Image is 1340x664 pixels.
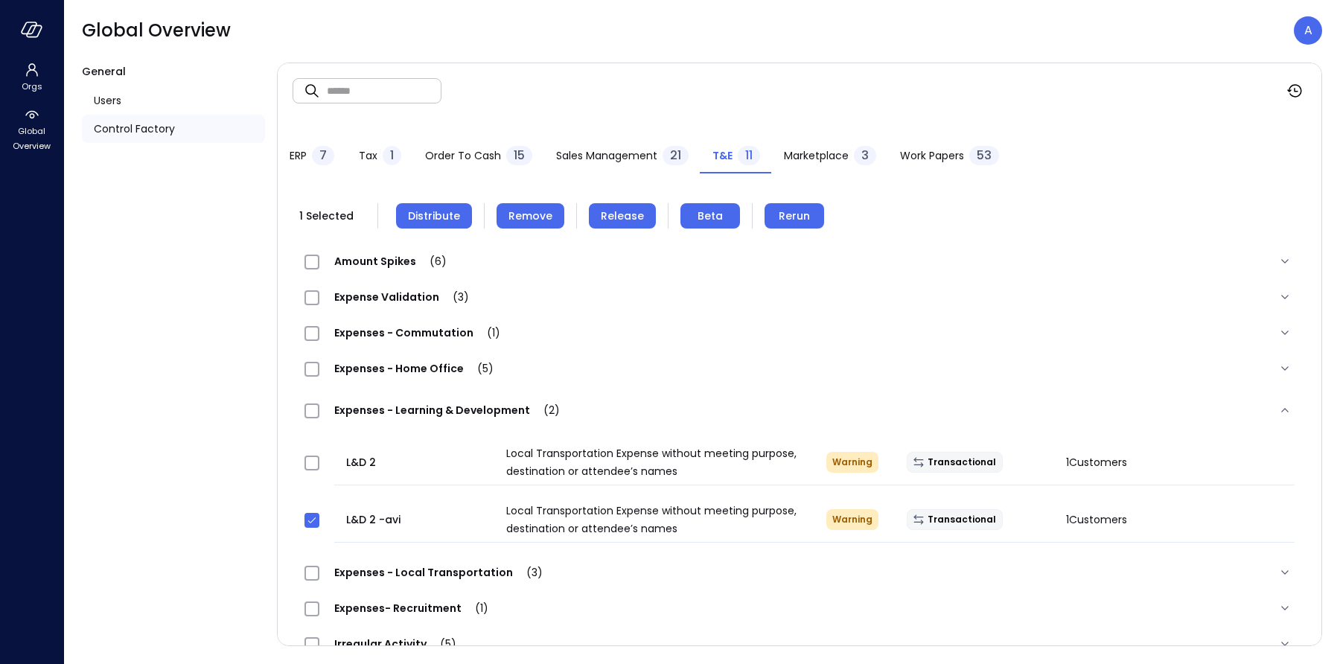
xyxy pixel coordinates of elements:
span: Amount Spikes [319,254,462,269]
span: (3) [513,565,543,580]
span: Remove [508,208,552,224]
span: Expense Validation [319,290,484,304]
div: Expenses - Home Office(5) [293,351,1306,386]
span: Expenses - Home Office [319,361,508,376]
span: General [82,64,126,79]
span: Expenses - Learning & Development [319,403,575,418]
span: 11 [745,147,753,164]
span: Distribute [408,208,460,224]
button: Rerun [765,203,824,229]
span: Local Transportation Expense without meeting purpose, destination or attendee’s names [506,446,797,479]
div: Expenses - Local Transportation(3) [293,555,1306,590]
a: Control Factory [82,115,265,143]
span: Tax [359,147,377,164]
button: Distribute [396,203,472,229]
div: Expenses - Commutation(1) [293,315,1306,351]
span: Global Overview [9,124,54,153]
span: (6) [416,254,447,269]
div: Amount Spikes(6) [293,243,1306,279]
span: 1 [390,147,394,164]
span: L&D 2 -avi [346,511,494,528]
span: 7 [319,147,327,164]
span: (3) [439,290,469,304]
span: Expenses- Recruitment [319,601,503,616]
button: Release [589,203,656,229]
span: Global Overview [82,19,231,42]
span: Orgs [22,79,42,94]
div: Orgs [3,60,60,95]
span: (5) [427,636,456,651]
span: 21 [670,147,681,164]
div: Global Overview [3,104,60,155]
span: 53 [977,147,992,164]
span: Local Transportation Expense without meeting purpose, destination or attendee’s names [506,503,797,536]
span: Order to Cash [425,147,501,164]
div: Expenses- Recruitment(1) [293,590,1306,626]
span: 15 [514,147,525,164]
span: (1) [473,325,500,340]
p: A [1304,22,1312,39]
div: Expenses - Learning & Development(2) [293,386,1306,434]
span: Work Papers [900,147,964,164]
span: 1 Customers [1066,512,1127,527]
span: Expenses - Commutation [319,325,515,340]
button: Remove [497,203,564,229]
span: Rerun [779,208,810,224]
span: ERP [290,147,307,164]
div: Irregular Activity(5) [293,626,1306,662]
button: Beta [680,203,740,229]
span: Irregular Activity [319,636,471,651]
a: Users [82,86,265,115]
span: T&E [712,147,733,164]
span: Beta [698,208,723,224]
span: (1) [462,601,488,616]
span: Expenses - Local Transportation [319,565,558,580]
span: L&D 2 [346,454,494,470]
span: Users [94,92,121,109]
span: Marketplace [784,147,849,164]
span: Sales Management [556,147,657,164]
span: 1 Selected [293,208,360,224]
span: (5) [464,361,494,376]
span: (2) [530,403,560,418]
div: Avi Brandwain [1294,16,1322,45]
span: Release [601,208,644,224]
span: 3 [861,147,869,164]
span: 1 Customers [1066,455,1127,470]
div: Expense Validation(3) [293,279,1306,315]
span: Control Factory [94,121,175,137]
